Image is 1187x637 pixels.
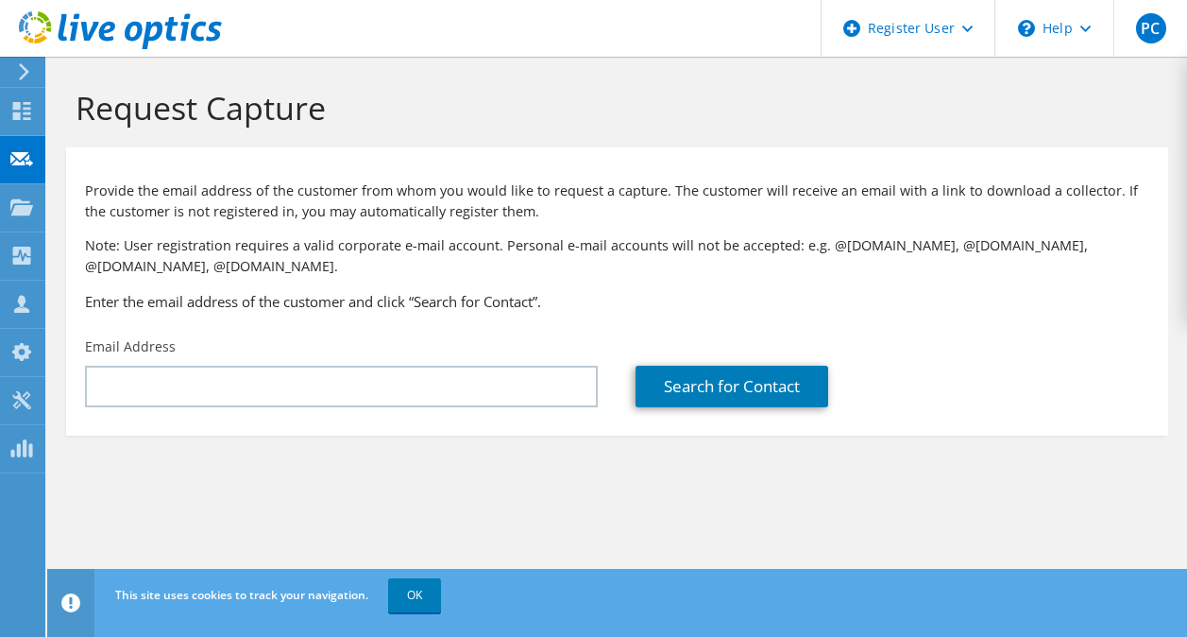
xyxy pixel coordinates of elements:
h1: Request Capture [76,88,1149,128]
label: Email Address [85,337,176,356]
a: OK [388,578,441,612]
svg: \n [1018,20,1035,37]
span: This site uses cookies to track your navigation. [115,587,368,603]
p: Note: User registration requires a valid corporate e-mail account. Personal e-mail accounts will ... [85,235,1149,277]
span: PC [1136,13,1166,43]
h3: Enter the email address of the customer and click “Search for Contact”. [85,291,1149,312]
a: Search for Contact [636,366,828,407]
p: Provide the email address of the customer from whom you would like to request a capture. The cust... [85,181,1149,222]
